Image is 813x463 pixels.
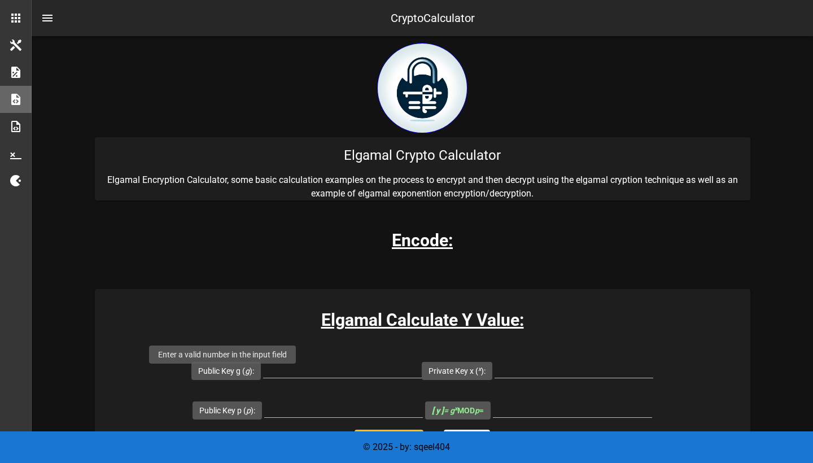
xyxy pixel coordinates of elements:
h3: Encode: [392,228,453,253]
div: Elgamal Crypto Calculator [95,137,750,173]
label: Public Key p ( ): [199,405,255,416]
span: © 2025 - by: sqeel404 [363,442,450,452]
i: p [246,406,251,415]
a: home [377,125,467,136]
button: nav-menu-toggle [34,5,61,32]
span: MOD = [432,406,484,415]
p: Elgamal Encryption Calculator, some basic calculation examples on the process to encrypt and then... [95,173,750,200]
label: Private Key x ( ): [429,365,486,377]
h3: Elgamal Calculate Y Value: [95,307,750,333]
button: Clear [444,430,491,450]
label: Public Key g ( ): [198,365,254,377]
sup: x [478,365,481,373]
sup: x [454,405,457,412]
button: Calculate [355,430,423,450]
b: [ y ] [432,406,444,415]
img: encryption logo [377,43,467,133]
i: p [475,406,479,415]
div: CryptoCalculator [391,10,475,27]
i: g [245,366,250,375]
i: = g [432,406,457,415]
